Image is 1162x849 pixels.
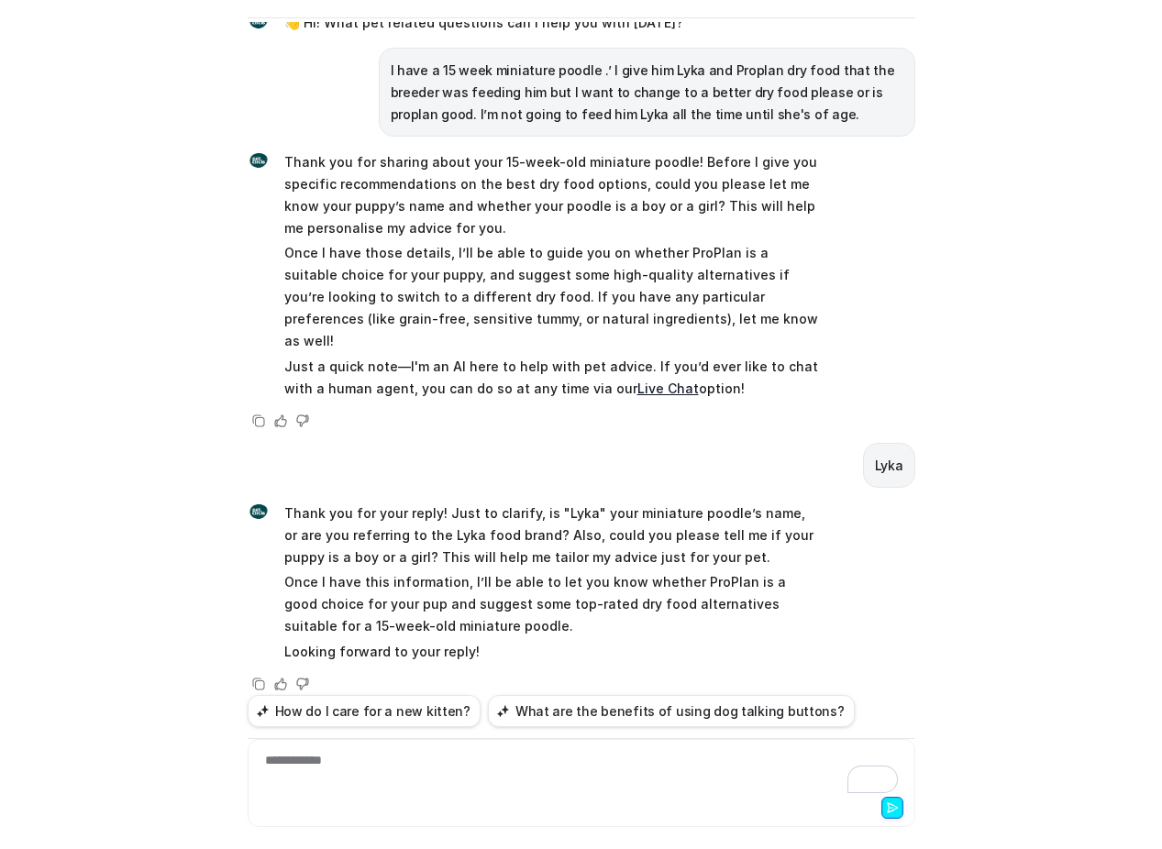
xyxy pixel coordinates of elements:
button: What are the benefits of using dog talking buttons? [488,695,855,727]
p: Once I have this information, I’ll be able to let you know whether ProPlan is a good choice for y... [284,571,821,637]
p: Lyka [875,455,903,477]
div: To enrich screen reader interactions, please activate Accessibility in Grammarly extension settings [252,751,911,793]
img: Widget [248,501,270,523]
p: I have a 15 week miniature poodle .’ I give him Lyka and Proplan dry food that the breeder was fe... [391,60,903,126]
a: Live Chat [637,380,699,396]
p: Thank you for sharing about your 15-week-old miniature poodle! Before I give you specific recomme... [284,151,821,239]
img: Widget [248,149,270,171]
p: Once I have those details, I’ll be able to guide you on whether ProPlan is a suitable choice for ... [284,242,821,352]
p: 👋 Hi! What pet related questions can I help you with [DATE]? [284,12,683,34]
button: How do I care for a new kitten? [248,695,481,727]
p: Looking forward to your reply! [284,641,821,663]
p: Just a quick note—I'm an AI here to help with pet advice. If you’d ever like to chat with a human... [284,356,821,400]
p: Thank you for your reply! Just to clarify, is "Lyka" your miniature poodle’s name, or are you ref... [284,502,821,568]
